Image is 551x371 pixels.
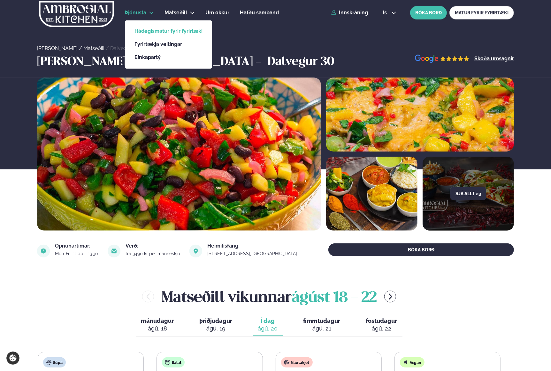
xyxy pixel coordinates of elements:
a: Skoða umsagnir [474,56,514,61]
button: menu-btn-left [142,291,154,302]
button: is [378,10,402,15]
a: [PERSON_NAME] [37,45,78,51]
button: BÓKA BORÐ [410,6,447,19]
span: mánudagur [141,317,174,324]
img: image alt [326,157,417,231]
a: Dalvegur 30 [110,45,139,51]
div: ágú. 22 [366,325,397,332]
h3: Dalvegur 30 [268,55,334,70]
div: ágú. 18 [141,325,174,332]
img: image alt [415,55,470,63]
a: Innskráning [331,10,368,16]
img: Vegan.svg [403,360,408,365]
span: Hafðu samband [240,10,279,16]
div: Heimilisfang: [207,243,299,249]
button: föstudagur ágú. 22 [361,315,402,336]
a: Matseðill [83,45,104,51]
div: ágú. 20 [258,325,278,332]
h2: Matseðill vikunnar [162,286,377,307]
a: Fyrirtækja veitingar [134,42,203,47]
a: link [207,250,299,257]
span: Um okkur [205,10,229,16]
a: Um okkur [205,9,229,17]
button: Í dag ágú. 20 [253,315,283,336]
button: þriðjudagur ágú. 19 [195,315,238,336]
div: frá 3490 kr per manneskju [126,251,182,256]
img: image alt [37,78,321,231]
button: Sjá allt 23 [450,187,486,200]
button: fimmtudagur ágú. 21 [298,315,346,336]
span: / [79,45,83,51]
div: ágú. 19 [200,325,233,332]
span: ágúst 18 - 22 [292,291,377,305]
h3: [PERSON_NAME] í [GEOGRAPHIC_DATA] - [37,55,264,70]
button: menu-btn-right [384,291,396,302]
img: image alt [326,78,514,152]
a: Einkapartý [134,55,203,60]
img: image alt [37,245,50,257]
img: beef.svg [284,360,289,365]
img: image alt [189,245,202,257]
button: mánudagur ágú. 18 [136,315,179,336]
div: Opnunartímar: [55,243,100,249]
div: Nautakjöt [281,357,313,367]
div: Verð: [126,243,182,249]
span: föstudagur [366,317,397,324]
a: Þjónusta [125,9,146,17]
img: salad.svg [165,360,170,365]
div: Súpa [43,357,66,367]
a: Matseðill [165,9,187,17]
div: ágú. 21 [303,325,341,332]
span: is [383,10,389,15]
div: Vegan [400,357,425,367]
img: image alt [108,245,120,257]
a: Hádegismatur fyrir fyrirtæki [134,29,203,34]
a: Cookie settings [6,352,19,365]
button: BÓKA BORÐ [328,243,514,256]
span: fimmtudagur [303,317,341,324]
div: Mon-Fri: 11:00 - 13:30 [55,251,100,256]
span: þriðjudagur [200,317,233,324]
div: Salat [162,357,185,367]
span: / [106,45,110,51]
span: Þjónusta [125,10,146,16]
span: Í dag [258,317,278,325]
img: logo [38,1,115,27]
img: soup.svg [46,360,51,365]
a: Hafðu samband [240,9,279,17]
a: MATUR FYRIR FYRIRTÆKI [449,6,514,19]
span: Matseðill [165,10,187,16]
